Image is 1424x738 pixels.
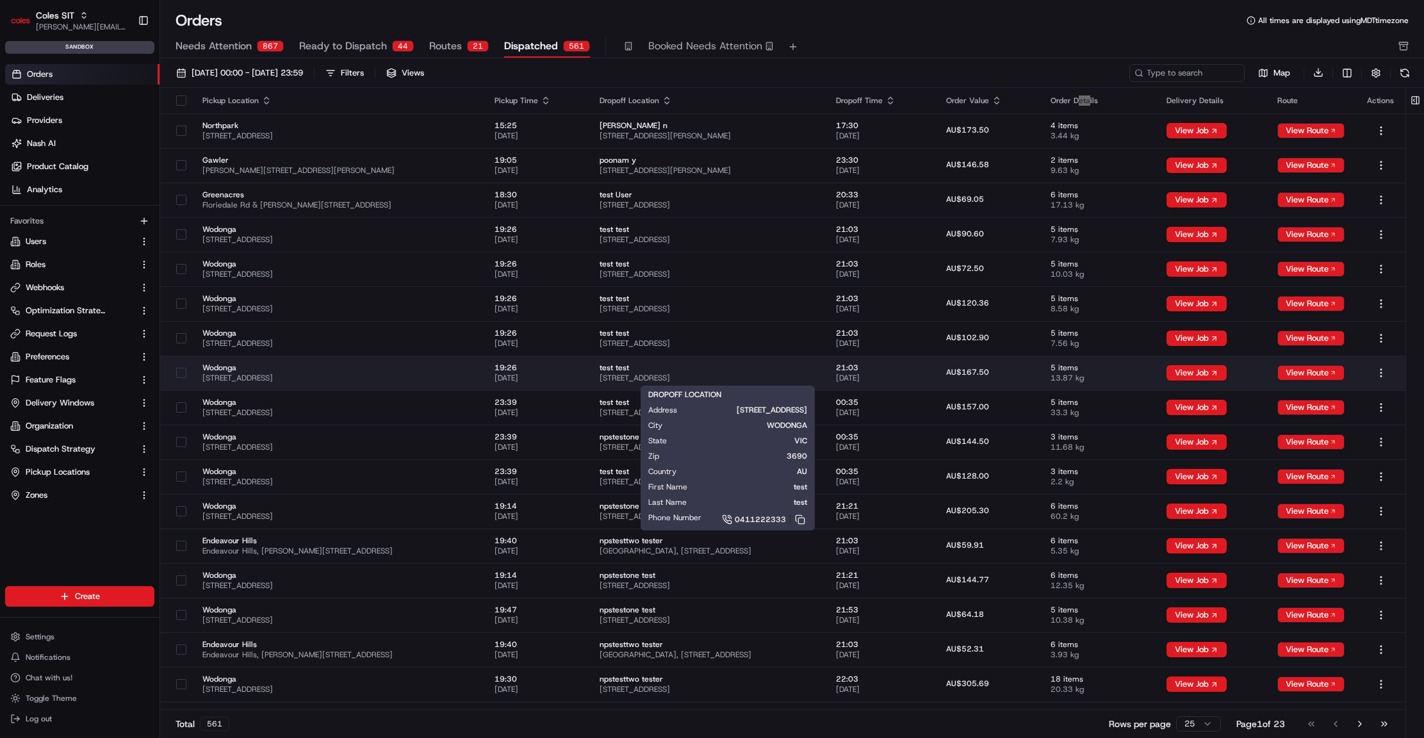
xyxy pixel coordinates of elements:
[600,190,815,200] span: test User
[1051,269,1146,279] span: 10.03 kg
[1166,506,1227,516] a: View Job
[1051,120,1146,131] span: 4 items
[467,40,489,52] div: 21
[836,190,926,200] span: 20:33
[44,122,210,135] div: Start new chat
[1051,328,1146,338] span: 5 items
[392,40,414,52] div: 44
[697,466,807,477] span: AU
[600,477,815,487] span: [STREET_ADDRESS]
[5,156,160,177] a: Product Catalog
[5,462,154,482] button: Pickup Locations
[698,405,807,415] span: [STREET_ADDRESS]
[1051,373,1146,383] span: 13.87 kg
[687,436,807,446] span: VIC
[10,10,31,31] img: Coles SIT
[44,135,162,145] div: We're available if you need us!
[836,120,926,131] span: 17:30
[836,373,926,383] span: [DATE]
[5,586,154,607] button: Create
[5,110,160,131] a: Providers
[1166,331,1227,346] button: View Job
[946,194,984,204] span: AU$69.05
[26,693,77,703] span: Toggle Theme
[5,416,154,436] button: Organization
[495,373,580,383] span: [DATE]
[600,466,815,477] span: test test
[202,120,474,131] span: Northpark
[600,165,815,176] span: [STREET_ADDRESS][PERSON_NAME]
[26,489,47,501] span: Zones
[600,234,815,245] span: [STREET_ADDRESS]
[1166,365,1227,381] button: View Job
[10,443,134,455] a: Dispatch Strategy
[202,131,474,141] span: [STREET_ADDRESS]
[27,115,62,126] span: Providers
[600,224,815,234] span: test test
[10,236,134,247] a: Users
[836,432,926,442] span: 00:35
[202,165,474,176] span: [PERSON_NAME][STREET_ADDRESS][PERSON_NAME]
[1051,293,1146,304] span: 5 items
[495,293,580,304] span: 19:26
[5,64,160,85] a: Orders
[1277,296,1345,311] button: View Route
[495,155,580,165] span: 19:05
[10,259,134,270] a: Roles
[5,41,154,54] div: sandbox
[836,338,926,348] span: [DATE]
[26,673,72,683] span: Chat with us!
[26,305,106,316] span: Optimization Strategy
[836,224,926,234] span: 21:03
[13,187,23,197] div: 📗
[495,432,580,442] span: 23:39
[1277,158,1345,173] button: View Route
[836,165,926,176] span: [DATE]
[946,263,984,274] span: AU$72.50
[495,477,580,487] span: [DATE]
[1258,15,1409,26] span: All times are displayed using MDT timezone
[218,126,233,142] button: Start new chat
[600,328,815,338] span: test test
[10,420,134,432] a: Organization
[202,363,474,373] span: Wodonga
[836,269,926,279] span: [DATE]
[495,466,580,477] span: 23:39
[1277,434,1345,450] button: View Route
[5,211,154,231] div: Favorites
[1166,160,1227,170] a: View Job
[1051,95,1146,106] div: Order Details
[1277,642,1345,657] button: View Route
[946,125,989,135] span: AU$173.50
[1277,504,1345,519] button: View Route
[1051,200,1146,210] span: 17.13 kg
[836,466,926,477] span: 00:35
[127,217,155,227] span: Pylon
[10,397,134,409] a: Delivery Windows
[202,407,474,418] span: [STREET_ADDRESS]
[495,259,580,269] span: 19:26
[26,632,54,642] span: Settings
[26,397,94,409] span: Delivery Windows
[8,181,103,204] a: 📗Knowledge Base
[402,67,424,79] span: Views
[13,13,38,38] img: Nash
[36,22,127,32] button: [PERSON_NAME][EMAIL_ADDRESS][DOMAIN_NAME]
[600,200,815,210] span: [STREET_ADDRESS]
[836,397,926,407] span: 00:35
[648,482,687,492] span: First Name
[1273,67,1290,79] span: Map
[202,328,474,338] span: Wodonga
[10,305,134,316] a: Optimization Strategy
[600,304,815,314] span: [STREET_ADDRESS]
[600,338,815,348] span: [STREET_ADDRESS]
[10,374,134,386] a: Feature Flags
[26,351,69,363] span: Preferences
[257,40,284,52] div: 867
[5,231,154,252] button: Users
[600,131,815,141] span: [STREET_ADDRESS][PERSON_NAME]
[504,38,558,54] span: Dispatched
[495,397,580,407] span: 23:39
[202,200,474,210] span: Floriedale Rd & [PERSON_NAME][STREET_ADDRESS]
